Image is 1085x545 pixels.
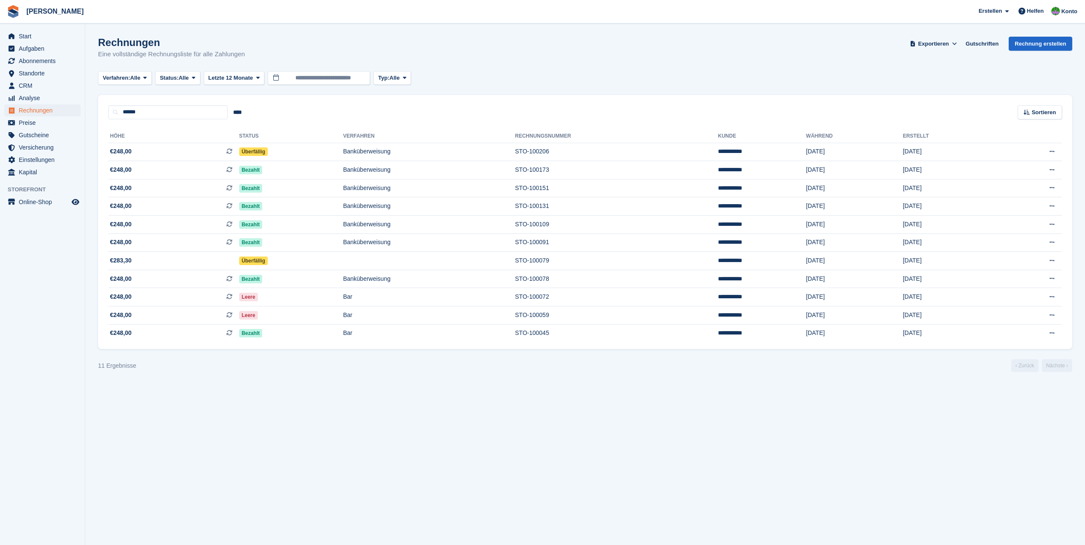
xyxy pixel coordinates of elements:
span: Storefront [8,185,85,194]
span: Letzte 12 Monate [208,74,253,82]
td: Banküberweisung [343,143,515,161]
span: Leere [239,293,258,301]
td: [DATE] [903,197,997,216]
a: Vorherige [1011,359,1039,372]
td: Bar [343,306,515,325]
div: 11 Ergebnisse [98,361,136,370]
th: Höhe [108,130,239,143]
span: Alle [390,74,400,82]
a: menu [4,55,81,67]
td: [DATE] [903,179,997,197]
td: [DATE] [903,306,997,325]
a: Rechnung erstellen [1009,37,1072,51]
td: [DATE] [806,252,903,270]
a: menu [4,67,81,79]
td: [DATE] [806,143,903,161]
a: menu [4,141,81,153]
button: Typ: Alle [373,71,411,85]
span: Preise [19,117,70,129]
span: €248,00 [110,274,132,283]
span: CRM [19,80,70,92]
button: Status: Alle [155,71,200,85]
a: menu [4,117,81,129]
span: €248,00 [110,238,132,247]
span: Status: [160,74,179,82]
td: STO-100078 [515,270,718,288]
span: Sortieren [1032,108,1056,117]
span: €248,00 [110,202,132,211]
td: STO-100091 [515,234,718,252]
td: [DATE] [903,252,997,270]
span: Aufgaben [19,43,70,55]
span: Standorte [19,67,70,79]
td: STO-100173 [515,161,718,179]
th: Kunde [718,130,806,143]
td: [DATE] [806,288,903,306]
button: Letzte 12 Monate [204,71,265,85]
th: Verfahren [343,130,515,143]
span: Alle [179,74,189,82]
a: Speisekarte [4,196,81,208]
td: [DATE] [806,216,903,234]
button: Exportieren [908,37,959,51]
td: Banküberweisung [343,216,515,234]
td: STO-100045 [515,324,718,342]
span: Kapital [19,166,70,178]
span: Exportieren [918,40,949,48]
td: Banküberweisung [343,234,515,252]
span: Analyse [19,92,70,104]
a: Vorschau-Shop [70,197,81,207]
a: menu [4,129,81,141]
a: menu [4,92,81,104]
span: Bezahlt [239,329,263,337]
td: [DATE] [806,179,903,197]
span: €248,00 [110,184,132,193]
span: Einstellungen [19,154,70,166]
td: [DATE] [903,324,997,342]
a: menu [4,80,81,92]
a: menu [4,104,81,116]
td: STO-100131 [515,197,718,216]
td: STO-100151 [515,179,718,197]
a: menu [4,166,81,178]
td: [DATE] [903,288,997,306]
nav: Page [1010,359,1074,372]
td: STO-100079 [515,252,718,270]
span: €248,00 [110,165,132,174]
span: Verfahren: [103,74,130,82]
td: [DATE] [806,161,903,179]
td: [DATE] [806,234,903,252]
th: Status [239,130,343,143]
a: Nächste [1042,359,1072,372]
span: Alle [130,74,140,82]
span: Typ: [378,74,389,82]
td: [DATE] [806,197,903,216]
th: Während [806,130,903,143]
span: Bezahlt [239,275,263,283]
td: Banküberweisung [343,197,515,216]
td: [DATE] [903,216,997,234]
span: Versicherung [19,141,70,153]
img: stora-icon-8386f47178a22dfd0bd8f6a31ec36ba5ce8667c1dd55bd0f319d3a0aa187defe.svg [7,5,20,18]
td: [DATE] [903,161,997,179]
span: €248,00 [110,311,132,320]
td: [DATE] [806,306,903,325]
a: menu [4,154,81,166]
td: Banküberweisung [343,179,515,197]
a: menu [4,30,81,42]
span: Helfen [1027,7,1044,15]
h1: Rechnungen [98,37,245,48]
td: STO-100059 [515,306,718,325]
td: STO-100206 [515,143,718,161]
a: [PERSON_NAME] [23,4,87,18]
span: Überfällig [239,257,268,265]
td: [DATE] [903,143,997,161]
td: Banküberweisung [343,161,515,179]
span: Bezahlt [239,238,263,247]
span: Gutscheine [19,129,70,141]
span: Bezahlt [239,166,263,174]
span: Bezahlt [239,184,263,193]
th: Erstellt [903,130,997,143]
a: menu [4,43,81,55]
span: Konto [1061,7,1077,16]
